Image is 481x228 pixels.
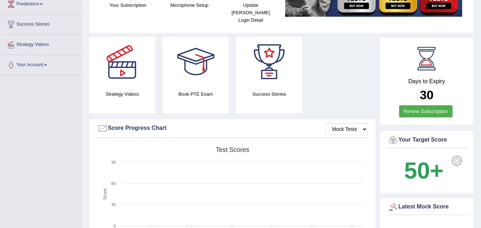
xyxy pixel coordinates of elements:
tspan: Score [103,189,108,200]
text: 30 [111,202,116,207]
h4: Days to Expiry [388,78,466,85]
a: Strategy Videos [0,35,82,53]
text: 60 [111,181,116,186]
a: Your Account [0,55,82,73]
h4: Your Subscription [101,1,155,9]
a: Renew Subscription [399,105,453,117]
b: 30 [420,88,434,102]
div: Your Target Score [388,135,466,145]
h4: Update [PERSON_NAME] Login Detail [224,1,278,24]
div: Latest Mock Score [388,202,466,212]
b: 50+ [404,158,443,184]
text: 90 [111,160,116,164]
h4: Strategy Videos [89,90,155,98]
div: Score Progress Chart [97,123,368,134]
a: Success Stories [0,15,82,32]
h4: Microphone Setup [162,1,217,9]
tspan: Test scores [216,146,249,153]
h4: Book PTE Exam [162,90,229,98]
h4: Success Stories [236,90,302,98]
text: 0 [114,224,116,228]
